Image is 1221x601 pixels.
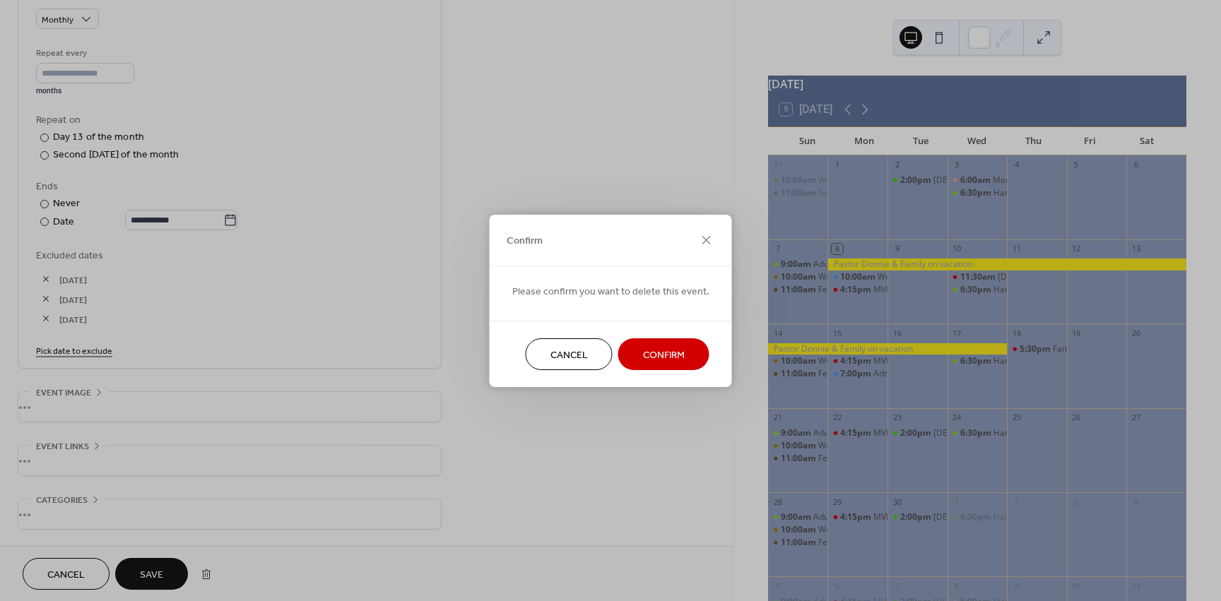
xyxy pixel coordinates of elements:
span: Cancel [550,347,588,362]
button: Confirm [618,338,709,370]
button: Cancel [526,338,613,370]
span: Confirm [643,347,685,362]
span: Please confirm you want to delete this event. [512,284,709,299]
span: Confirm [507,234,543,249]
